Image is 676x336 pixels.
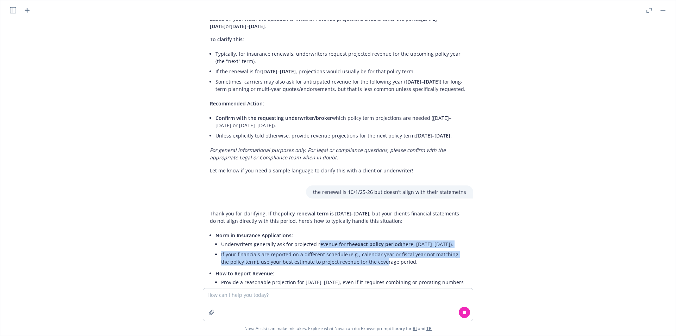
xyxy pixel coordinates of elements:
[215,270,274,277] span: How to Report Revenue:
[215,49,466,66] li: Typically, for insurance renewals, underwriters request projected revenue for the upcoming policy...
[416,132,450,139] span: [DATE]–[DATE]
[221,249,466,267] li: If your financials are reported on a different schedule (e.g., calendar year or fiscal year not m...
[210,167,466,174] p: Let me know if you need a sample language to clarify this with a client or underwriter!
[210,210,466,225] p: Thank you for clarifying. If the , but your client’s financial statements do not align directly w...
[215,130,466,141] li: Unless explicitly told otherwise, provide revenue projections for the next policy term: .
[231,23,265,30] span: [DATE]–[DATE]
[210,100,264,107] span: Recommended Action:
[210,36,466,43] p: :
[210,15,466,30] p: Based on your note, the question is whether revenue projections should cover the period or .
[215,115,332,121] span: Confirm with the requesting underwriter/broker
[426,325,432,331] a: TR
[221,239,466,249] li: Underwriters generally ask for projected revenue for the (here, [DATE]–[DATE]).
[313,188,466,196] p: the renewal is 10/1/25-26 but doesn't align with their statemetns
[406,78,440,85] span: [DATE]–[DATE]
[215,113,466,130] li: which policy term projections are needed ([DATE]–[DATE] or [DATE]–[DATE]).
[215,232,293,239] span: Norm in Insurance Applications:
[215,77,466,94] li: Sometimes, carriers may also ask for anticipated revenue for the following year ( ) for long-term...
[210,36,243,43] span: To clarify this
[210,147,446,161] em: For general informational purposes only. For legal or compliance questions, please confirm with t...
[3,321,673,336] span: Nova Assist can make mistakes. Explore what Nova can do: Browse prompt library for and
[262,68,296,75] span: [DATE]–[DATE]
[221,277,466,295] li: Provide a reasonable projection for [DATE]–[DATE], even if it requires combining or prorating num...
[281,210,369,217] span: policy renewal term is [DATE]–[DATE]
[355,241,401,248] span: exact policy period
[413,325,417,331] a: BI
[215,66,466,77] li: If the renewal is for , projections would usually be for that policy term.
